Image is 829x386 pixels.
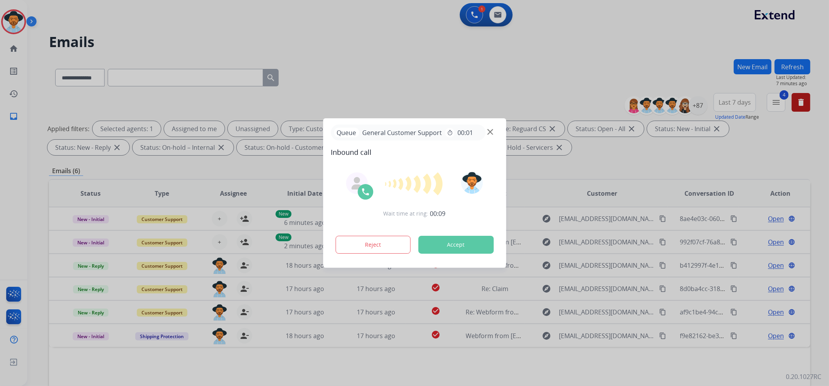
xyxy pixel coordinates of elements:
[447,130,453,136] mat-icon: timer
[487,129,493,135] img: close-button
[359,128,445,137] span: General Customer Support
[418,236,494,254] button: Accept
[461,172,483,194] img: avatar
[361,187,370,197] img: call-icon
[331,147,498,158] span: Inbound call
[786,372,821,381] p: 0.20.1027RC
[335,236,411,254] button: Reject
[384,210,429,218] span: Wait time at ring:
[334,128,359,137] p: Queue
[457,128,473,137] span: 00:01
[351,177,363,189] img: agent-avatar
[430,209,446,218] span: 00:09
